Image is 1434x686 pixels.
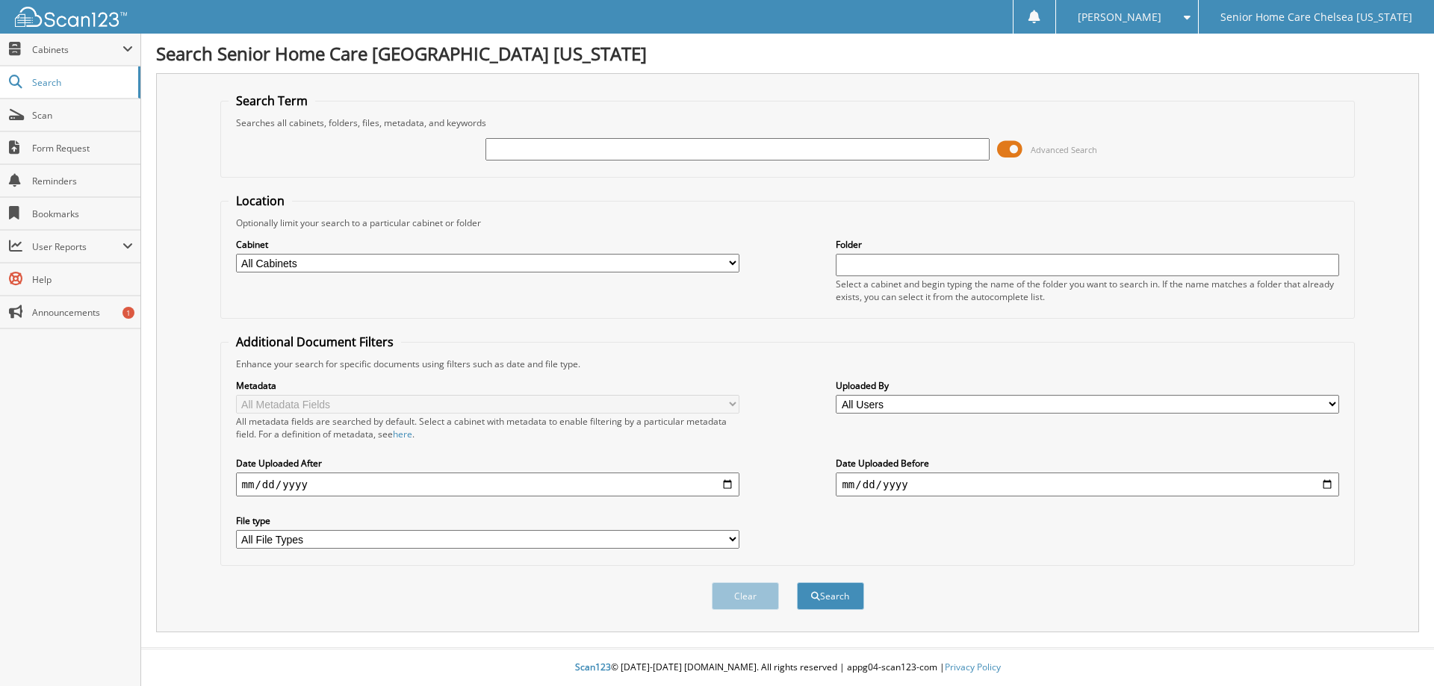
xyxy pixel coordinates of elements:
label: Date Uploaded After [236,457,739,470]
span: Search [32,76,131,89]
input: end [836,473,1339,496]
span: Reminders [32,175,133,187]
legend: Additional Document Filters [229,334,401,350]
span: Announcements [32,306,133,319]
img: scan123-logo-white.svg [15,7,127,27]
label: Date Uploaded Before [836,457,1339,470]
input: start [236,473,739,496]
span: Scan123 [575,661,611,673]
div: All metadata fields are searched by default. Select a cabinet with metadata to enable filtering b... [236,415,739,440]
label: Folder [836,238,1339,251]
label: Metadata [236,379,739,392]
legend: Location [229,193,292,209]
div: Optionally limit your search to a particular cabinet or folder [229,216,1347,229]
span: [PERSON_NAME] [1078,13,1161,22]
span: Senior Home Care Chelsea [US_STATE] [1220,13,1412,22]
span: Scan [32,109,133,122]
span: Cabinets [32,43,122,56]
legend: Search Term [229,93,315,109]
button: Clear [712,582,779,610]
label: Uploaded By [836,379,1339,392]
label: Cabinet [236,238,739,251]
button: Search [797,582,864,610]
span: Help [32,273,133,286]
div: Searches all cabinets, folders, files, metadata, and keywords [229,116,1347,129]
a: here [393,428,412,440]
div: Select a cabinet and begin typing the name of the folder you want to search in. If the name match... [836,278,1339,303]
span: Bookmarks [32,208,133,220]
span: Form Request [32,142,133,155]
a: Privacy Policy [945,661,1001,673]
h1: Search Senior Home Care [GEOGRAPHIC_DATA] [US_STATE] [156,41,1419,66]
div: © [DATE]-[DATE] [DOMAIN_NAME]. All rights reserved | appg04-scan123-com | [141,649,1434,686]
label: File type [236,514,739,527]
div: 1 [122,307,134,319]
span: User Reports [32,240,122,253]
span: Advanced Search [1031,144,1097,155]
div: Enhance your search for specific documents using filters such as date and file type. [229,358,1347,370]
